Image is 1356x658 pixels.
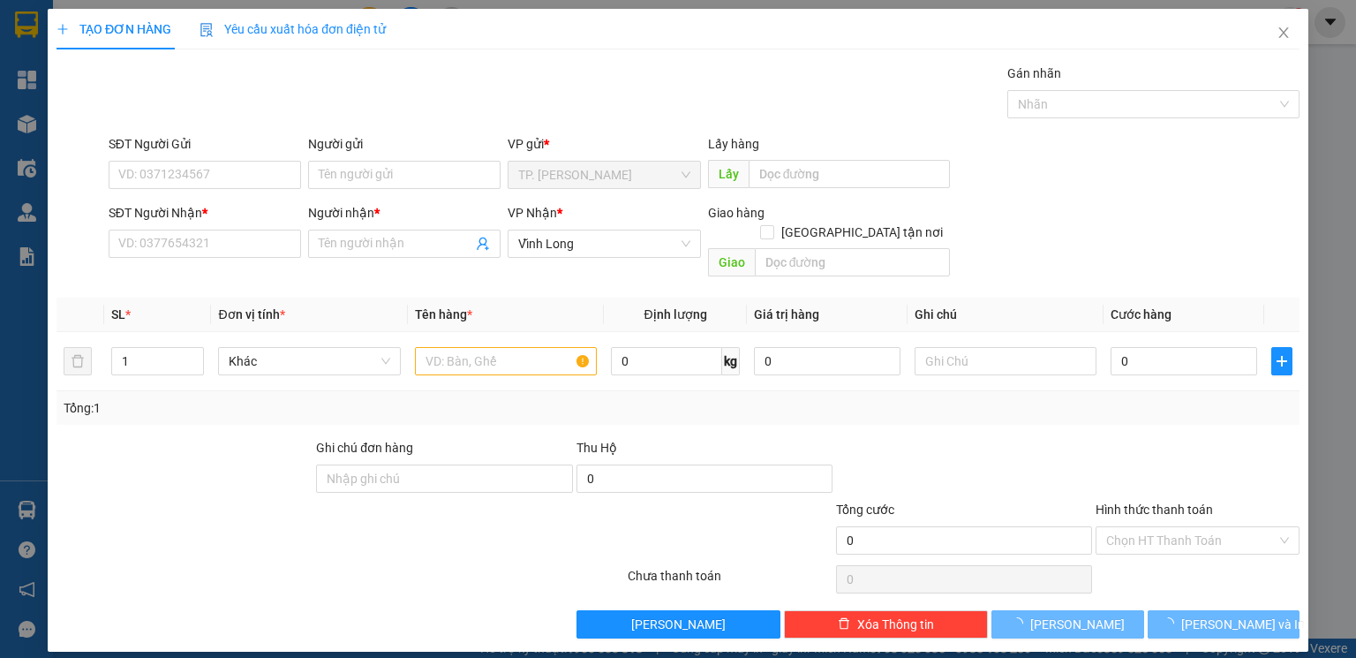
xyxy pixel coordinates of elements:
[774,223,950,242] span: [GEOGRAPHIC_DATA] tận nơi
[1272,354,1292,368] span: plus
[631,615,726,634] span: [PERSON_NAME]
[109,134,301,154] div: SĐT Người Gửi
[991,610,1144,639] button: [PERSON_NAME]
[644,307,706,321] span: Định lượng
[316,465,572,493] input: Ghi chú đơn hàng
[1277,26,1291,40] span: close
[56,23,69,35] span: plus
[576,441,616,455] span: Thu Hộ
[508,134,700,154] div: VP gửi
[836,503,894,517] span: Tổng cước
[476,237,490,251] span: user-add
[1259,9,1308,58] button: Close
[218,307,284,321] span: Đơn vị tính
[518,162,689,188] span: TP. Hồ Chí Minh
[109,203,301,223] div: SĐT Người Nhận
[229,348,389,374] span: Khác
[748,160,950,188] input: Dọc đường
[784,610,988,639] button: deleteXóa Thông tin
[1271,347,1292,375] button: plus
[754,307,819,321] span: Giá trị hàng
[1011,617,1030,630] span: loading
[308,134,501,154] div: Người gửi
[200,23,214,37] img: icon
[707,206,764,220] span: Giao hàng
[64,398,524,418] div: Tổng: 1
[722,347,740,375] span: kg
[316,441,413,455] label: Ghi chú đơn hàng
[415,347,597,375] input: VD: Bàn, Ghế
[1181,615,1305,634] span: [PERSON_NAME] và In
[707,137,758,151] span: Lấy hàng
[415,307,472,321] span: Tên hàng
[915,347,1096,375] input: Ghi Chú
[200,22,386,36] span: Yêu cầu xuất hóa đơn điện tử
[111,307,125,321] span: SL
[1030,615,1125,634] span: [PERSON_NAME]
[838,617,850,632] span: delete
[64,347,92,375] button: delete
[908,298,1104,332] th: Ghi chú
[707,160,748,188] span: Lấy
[1096,503,1213,517] label: Hình thức thanh toán
[56,22,171,36] span: TẠO ĐƠN HÀNG
[857,615,934,634] span: Xóa Thông tin
[518,231,689,257] span: Vĩnh Long
[754,248,950,276] input: Dọc đường
[576,610,780,639] button: [PERSON_NAME]
[1148,610,1300,639] button: [PERSON_NAME] và In
[626,566,833,597] div: Chưa thanh toán
[1111,307,1171,321] span: Cước hàng
[754,347,900,375] input: 0
[308,203,501,223] div: Người nhận
[707,248,754,276] span: Giao
[1162,617,1181,630] span: loading
[508,206,557,220] span: VP Nhận
[1007,66,1061,80] label: Gán nhãn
